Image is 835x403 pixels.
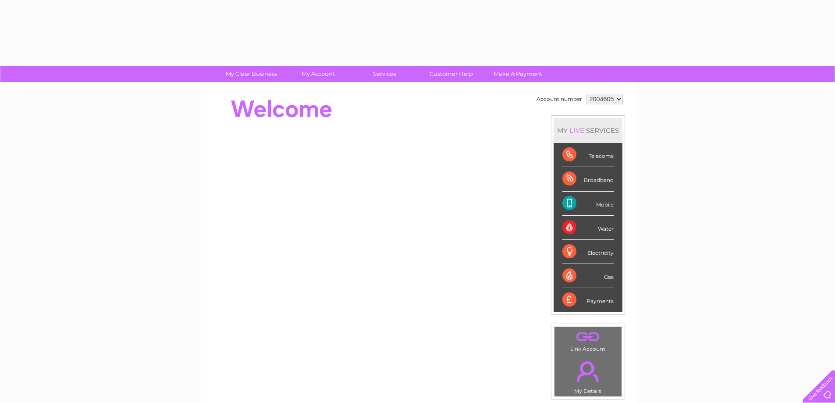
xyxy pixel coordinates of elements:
td: Account number [534,92,584,107]
a: Customer Help [415,66,487,82]
div: Electricity [562,240,614,264]
div: Gas [562,264,614,288]
td: My Details [554,354,622,397]
td: Link Account [554,327,622,354]
div: Water [562,216,614,240]
div: MY SERVICES [554,118,622,143]
a: . [557,329,619,345]
a: Make A Payment [482,66,554,82]
div: Payments [562,288,614,312]
a: My Account [282,66,354,82]
div: Broadband [562,167,614,191]
a: My Clear Business [215,66,288,82]
div: LIVE [568,126,586,135]
a: . [557,356,619,387]
div: Mobile [562,192,614,216]
a: Services [348,66,421,82]
div: Telecoms [562,143,614,167]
